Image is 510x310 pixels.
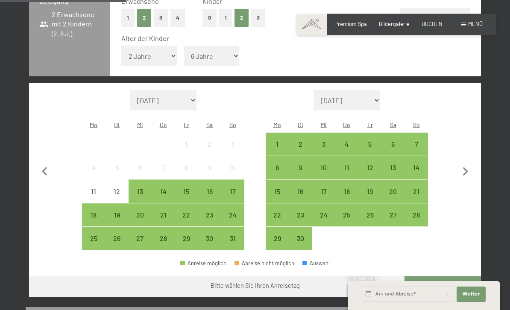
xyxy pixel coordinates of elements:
[175,180,198,203] div: Anreise möglich
[105,227,128,250] div: Anreise möglich
[105,156,128,179] div: Tue Aug 05 2025
[336,141,358,162] div: 4
[298,121,303,128] abbr: Dienstag
[82,180,105,203] div: Anreise nicht möglich
[405,180,428,203] div: Sun Sep 21 2025
[422,20,443,27] span: BUCHEN
[206,121,213,128] abbr: Samstag
[290,164,311,185] div: 9
[335,180,358,203] div: Thu Sep 18 2025
[312,180,335,203] div: Wed Sep 17 2025
[152,235,174,256] div: 28
[129,180,152,203] div: Anreise möglich
[152,203,175,226] div: Anreise möglich
[266,133,289,156] div: Mon Sep 01 2025
[321,121,327,128] abbr: Mittwoch
[335,180,358,203] div: Anreise möglich
[457,287,486,302] button: Weiter
[129,203,152,226] div: Anreise möglich
[198,180,221,203] div: Sat Aug 16 2025
[289,227,312,250] div: Tue Sep 30 2025
[359,211,381,233] div: 26
[211,281,300,290] div: Bitte wählen Sie Ihren Anreisetag
[335,203,358,226] div: Thu Sep 25 2025
[175,203,198,226] div: Fri Aug 22 2025
[114,121,120,128] abbr: Dienstag
[266,180,289,203] div: Anreise möglich
[199,235,220,256] div: 30
[343,121,350,128] abbr: Donnerstag
[334,20,367,27] span: Premium Spa
[221,227,244,250] div: Anreise möglich
[222,141,243,162] div: 3
[381,133,404,156] div: Sat Sep 06 2025
[222,164,243,185] div: 10
[175,227,198,250] div: Anreise möglich
[335,156,358,179] div: Thu Sep 11 2025
[312,203,335,226] div: Wed Sep 24 2025
[289,203,312,226] div: Anreise möglich
[180,261,226,266] div: Anreise möglich
[152,227,175,250] div: Thu Aug 28 2025
[199,188,220,209] div: 16
[152,180,175,203] div: Anreise möglich
[170,9,185,26] button: 4
[335,203,358,226] div: Anreise möglich
[152,188,174,209] div: 14
[221,227,244,250] div: Sun Aug 31 2025
[175,203,198,226] div: Anreise möglich
[221,180,244,203] div: Anreise möglich
[359,164,381,185] div: 12
[348,276,377,281] span: Schnellanfrage
[406,141,427,162] div: 7
[198,133,221,156] div: Sat Aug 02 2025
[266,180,289,203] div: Mon Sep 15 2025
[379,20,410,27] a: Bildergalerie
[82,227,105,250] div: Anreise möglich
[129,203,152,226] div: Wed Aug 20 2025
[312,203,335,226] div: Anreise möglich
[221,133,244,156] div: Anreise nicht möglich
[129,227,152,250] div: Wed Aug 27 2025
[105,227,128,250] div: Tue Aug 26 2025
[400,8,470,27] button: Zimmer hinzufügen
[462,291,480,298] span: Weiter
[358,180,381,203] div: Fri Sep 19 2025
[160,121,167,128] abbr: Donnerstag
[367,121,373,128] abbr: Freitag
[36,90,54,250] button: Vorheriger Monat
[121,9,135,26] button: 1
[358,156,381,179] div: Anreise möglich
[382,141,404,162] div: 6
[289,203,312,226] div: Tue Sep 23 2025
[176,235,197,256] div: 29
[266,203,289,226] div: Mon Sep 22 2025
[198,227,221,250] div: Sat Aug 30 2025
[129,235,151,256] div: 27
[82,156,105,179] div: Anreise nicht möglich
[221,203,244,226] div: Sun Aug 24 2025
[382,164,404,185] div: 13
[152,164,174,185] div: 7
[129,188,151,209] div: 13
[129,180,152,203] div: Wed Aug 13 2025
[289,156,312,179] div: Anreise möglich
[251,9,265,26] button: 3
[152,156,175,179] div: Thu Aug 07 2025
[405,203,428,226] div: Sun Sep 28 2025
[266,156,289,179] div: Anreise möglich
[222,188,243,209] div: 17
[302,261,330,266] div: Auswahl
[289,156,312,179] div: Tue Sep 09 2025
[105,156,128,179] div: Anreise nicht möglich
[82,227,105,250] div: Mon Aug 25 2025
[229,121,236,128] abbr: Sonntag
[152,156,175,179] div: Anreise nicht möglich
[83,211,104,233] div: 18
[234,9,249,26] button: 2
[312,180,335,203] div: Anreise möglich
[358,156,381,179] div: Fri Sep 12 2025
[289,180,312,203] div: Anreise möglich
[468,20,483,27] span: Menü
